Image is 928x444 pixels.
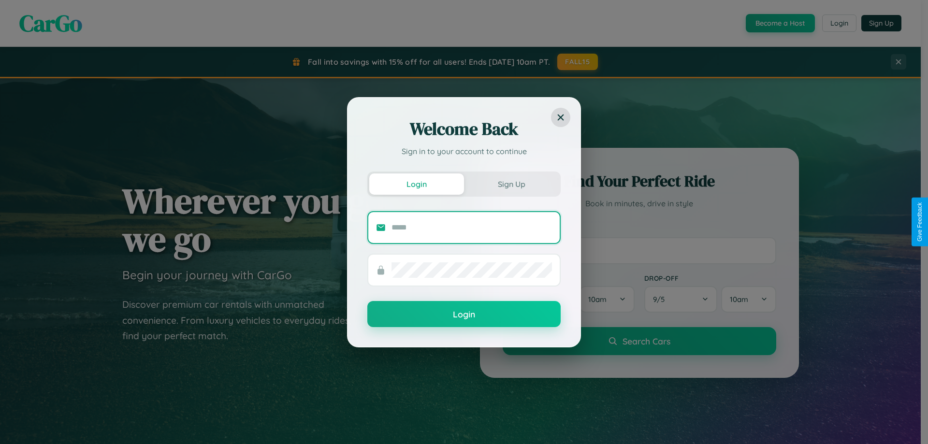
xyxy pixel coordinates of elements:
[367,117,561,141] h2: Welcome Back
[916,202,923,242] div: Give Feedback
[464,173,559,195] button: Sign Up
[367,301,561,327] button: Login
[367,145,561,157] p: Sign in to your account to continue
[369,173,464,195] button: Login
